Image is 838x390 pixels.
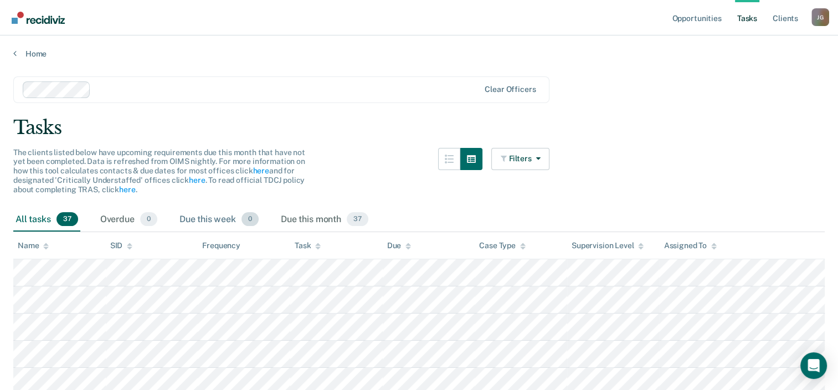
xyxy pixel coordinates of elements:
[800,352,827,379] div: Open Intercom Messenger
[189,176,205,184] a: here
[13,148,305,194] span: The clients listed below have upcoming requirements due this month that have not yet been complet...
[13,208,80,232] div: All tasks37
[119,185,135,194] a: here
[811,8,829,26] button: Profile dropdown button
[485,85,536,94] div: Clear officers
[295,241,321,250] div: Task
[491,148,550,170] button: Filters
[664,241,716,250] div: Assigned To
[279,208,371,232] div: Due this month37
[347,212,368,227] span: 37
[253,166,269,175] a: here
[572,241,644,250] div: Supervision Level
[177,208,261,232] div: Due this week0
[98,208,160,232] div: Overdue0
[241,212,259,227] span: 0
[18,241,49,250] div: Name
[387,241,412,250] div: Due
[12,12,65,24] img: Recidiviz
[202,241,240,250] div: Frequency
[811,8,829,26] div: J G
[140,212,157,227] span: 0
[479,241,526,250] div: Case Type
[13,116,825,139] div: Tasks
[110,241,133,250] div: SID
[56,212,78,227] span: 37
[13,49,825,59] a: Home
